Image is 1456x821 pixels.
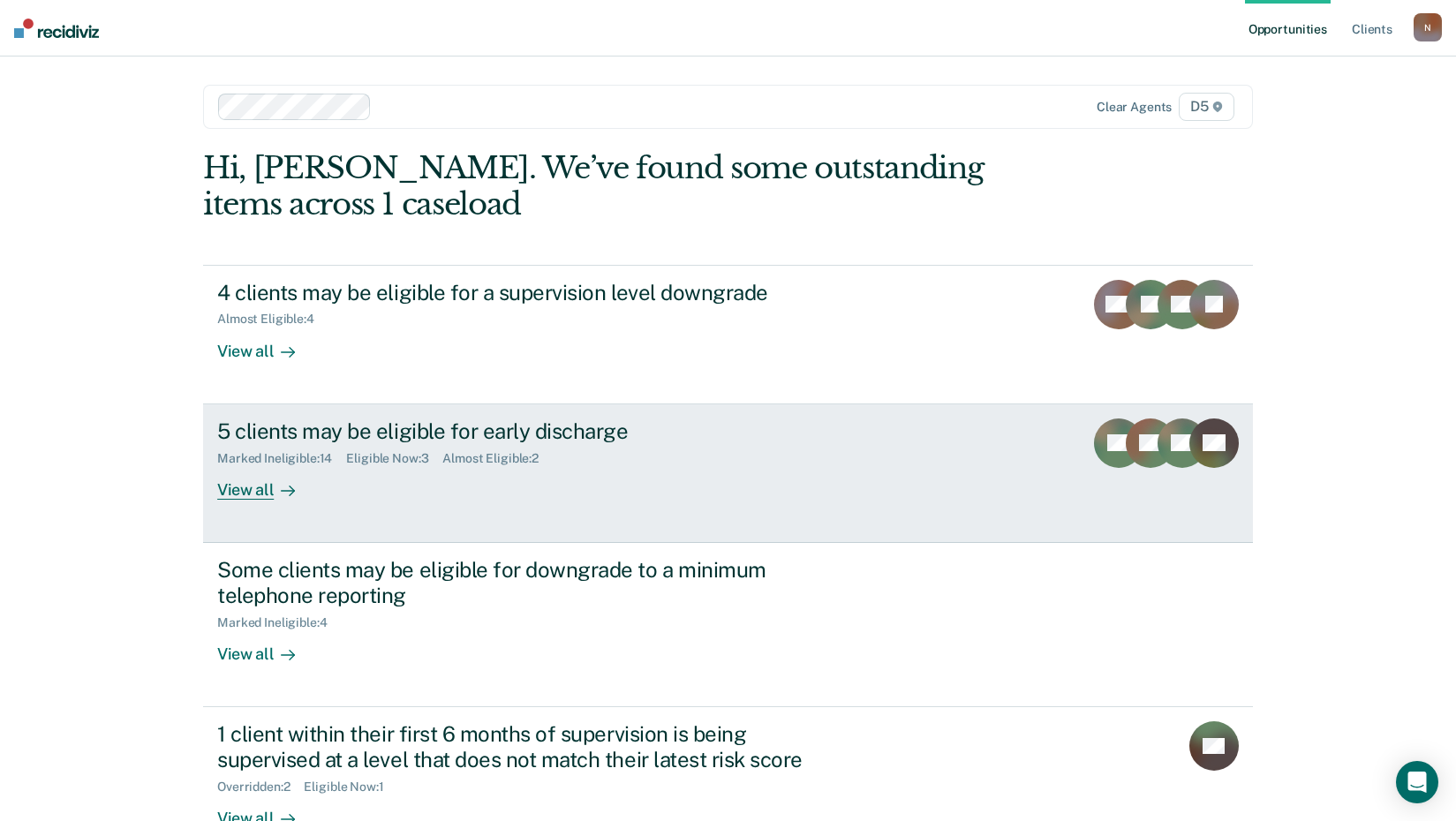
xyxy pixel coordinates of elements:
[217,721,837,772] div: 1 client within their first 6 months of supervision is being supervised at a level that does not ...
[217,280,837,305] div: 4 clients may be eligible for a supervision level downgrade
[1414,13,1442,41] button: N
[203,543,1253,707] a: Some clients may be eligible for downgrade to a minimum telephone reportingMarked Ineligible:4Vie...
[203,404,1253,543] a: 5 clients may be eligible for early dischargeMarked Ineligible:14Eligible Now:3Almost Eligible:2V...
[1179,93,1234,121] span: D5
[217,312,328,327] div: Almost Eligible : 4
[1097,100,1172,115] div: Clear agents
[217,629,316,664] div: View all
[203,150,1043,222] div: Hi, [PERSON_NAME]. We’ve found some outstanding items across 1 caseload
[1396,761,1438,803] div: Open Intercom Messenger
[217,465,316,500] div: View all
[217,418,837,444] div: 5 clients may be eligible for early discharge
[217,451,346,466] div: Marked Ineligible : 14
[217,557,837,608] div: Some clients may be eligible for downgrade to a minimum telephone reporting
[14,19,99,38] img: Recidiviz
[217,780,304,795] div: Overridden : 2
[203,265,1253,404] a: 4 clients may be eligible for a supervision level downgradeAlmost Eligible:4View all
[346,451,442,466] div: Eligible Now : 3
[217,615,341,630] div: Marked Ineligible : 4
[304,780,397,795] div: Eligible Now : 1
[217,327,316,361] div: View all
[442,451,553,466] div: Almost Eligible : 2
